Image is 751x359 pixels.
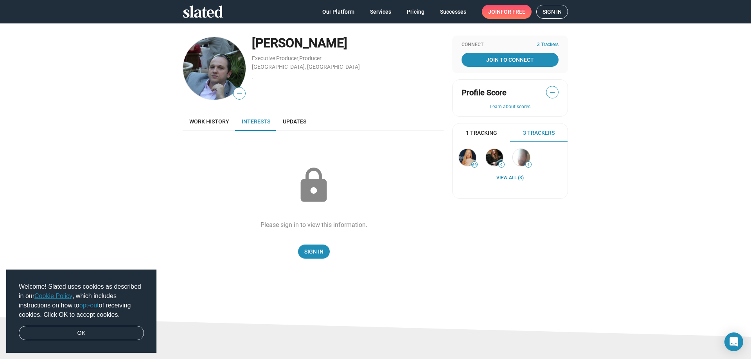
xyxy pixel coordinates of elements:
[434,5,473,19] a: Successes
[234,89,245,99] span: —
[462,53,559,67] a: Join To Connect
[496,175,524,181] a: View all (3)
[19,326,144,341] a: dismiss cookie message
[440,5,466,19] span: Successes
[277,112,313,131] a: Updates
[294,166,333,205] mat-icon: lock
[235,112,277,131] a: Interests
[298,57,299,61] span: ,
[501,5,525,19] span: for free
[488,5,525,19] span: Join
[316,5,361,19] a: Our Platform
[34,293,72,299] a: Cookie Policy
[364,5,397,19] a: Services
[482,5,532,19] a: Joinfor free
[724,332,743,351] div: Open Intercom Messenger
[252,35,444,52] div: [PERSON_NAME]
[499,163,504,167] span: 9
[537,42,559,48] span: 3 Trackers
[19,282,144,320] span: Welcome! Slated uses cookies as described in our , which includes instructions on how to of recei...
[79,302,99,309] a: opt-out
[298,245,330,259] a: Sign In
[463,53,557,67] span: Join To Connect
[252,74,444,81] div: .
[486,149,503,166] img: Mike Hall
[462,42,559,48] div: Connect
[466,129,497,137] span: 1 Tracking
[526,163,531,167] span: 4
[472,163,477,167] span: 66
[523,129,555,137] span: 3 Trackers
[189,118,229,125] span: Work history
[459,149,476,166] img: Colleen Ann Brah
[299,55,322,61] a: Producer
[513,149,530,166] img: Daniel Lyddon
[462,88,507,98] span: Profile Score
[407,5,424,19] span: Pricing
[252,64,360,70] a: [GEOGRAPHIC_DATA], [GEOGRAPHIC_DATA]
[304,245,323,259] span: Sign In
[242,118,270,125] span: Interests
[252,55,298,61] a: Executive Producer
[261,221,367,229] div: Please sign in to view this information.
[322,5,354,19] span: Our Platform
[546,88,558,98] span: —
[6,270,156,353] div: cookieconsent
[283,118,306,125] span: Updates
[543,5,562,18] span: Sign in
[462,104,559,110] button: Learn about scores
[370,5,391,19] span: Services
[183,112,235,131] a: Work history
[183,37,246,100] img: Christos Tsiakos
[401,5,431,19] a: Pricing
[536,5,568,19] a: Sign in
